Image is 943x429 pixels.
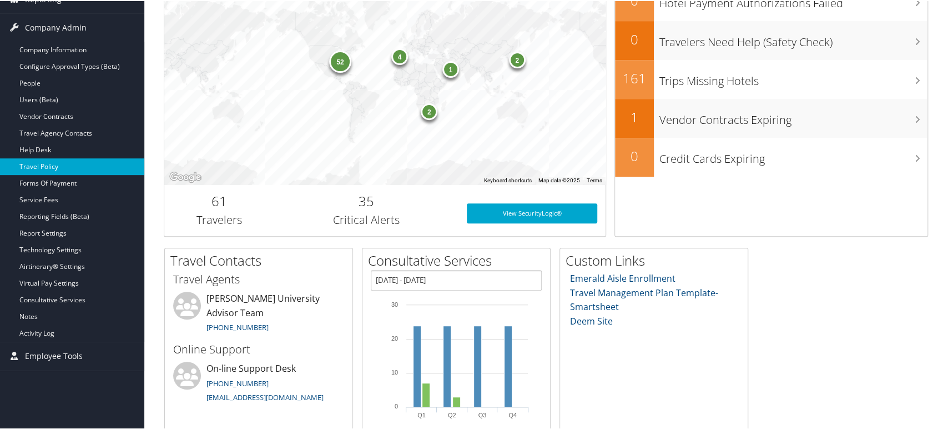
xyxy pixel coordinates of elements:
[570,286,718,312] a: Travel Management Plan Template- Smartsheet
[283,211,450,227] h3: Critical Alerts
[395,402,398,408] tspan: 0
[173,211,266,227] h3: Travelers
[329,49,351,72] div: 52
[615,107,654,126] h2: 1
[167,169,204,183] img: Google
[173,271,344,286] h3: Travel Agents
[170,250,352,269] h2: Travel Contacts
[615,98,927,137] a: 1Vendor Contracts Expiring
[173,191,266,209] h2: 61
[538,176,580,182] span: Map data ©2025
[391,47,408,64] div: 4
[368,250,550,269] h2: Consultative Services
[417,411,426,417] text: Q1
[167,169,204,183] a: Open this area in Google Maps (opens a new window)
[659,144,927,166] h3: Credit Cards Expiring
[25,341,83,369] span: Employee Tools
[509,51,526,67] div: 2
[615,59,927,98] a: 161Trips Missing Hotels
[566,250,748,269] h2: Custom Links
[206,321,269,331] a: [PHONE_NUMBER]
[391,368,398,375] tspan: 10
[615,20,927,59] a: 0Travelers Need Help (Safety Check)
[615,29,654,48] h2: 0
[570,314,613,326] a: Deem Site
[587,176,602,182] a: Terms (opens in new tab)
[467,202,597,222] a: View SecurityLogic®
[659,67,927,88] h3: Trips Missing Hotels
[478,411,487,417] text: Q3
[25,13,87,41] span: Company Admin
[421,102,438,118] div: 2
[615,68,654,87] h2: 161
[659,28,927,49] h3: Travelers Need Help (Safety Check)
[391,334,398,341] tspan: 20
[283,191,450,209] h2: 35
[570,271,675,283] a: Emerald Aisle Enrollment
[448,411,456,417] text: Q2
[508,411,517,417] text: Q4
[206,391,324,401] a: [EMAIL_ADDRESS][DOMAIN_NAME]
[484,176,532,183] button: Keyboard shortcuts
[168,291,350,336] li: [PERSON_NAME] University Advisor Team
[206,377,269,387] a: [PHONE_NUMBER]
[173,341,344,356] h3: Online Support
[168,361,350,406] li: On-line Support Desk
[615,137,927,176] a: 0Credit Cards Expiring
[615,146,654,164] h2: 0
[442,59,459,76] div: 1
[391,300,398,307] tspan: 30
[659,106,927,127] h3: Vendor Contracts Expiring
